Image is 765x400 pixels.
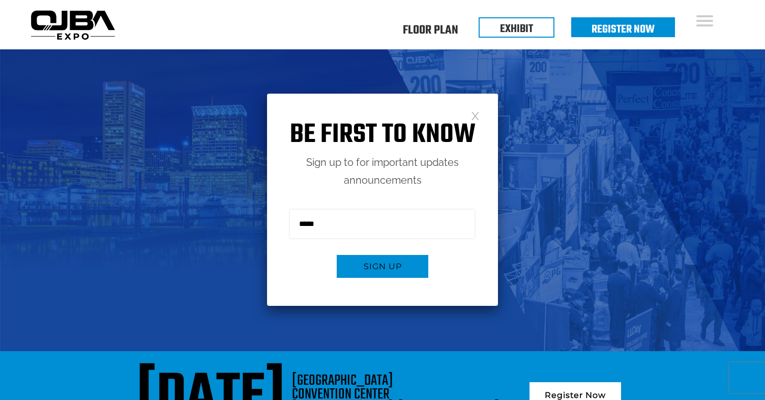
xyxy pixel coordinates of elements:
a: EXHIBIT [500,20,533,38]
p: Sign up to for important updates announcements [267,154,498,189]
a: Close [471,111,480,120]
h1: Be first to know [267,119,498,151]
a: Register Now [592,21,655,38]
button: Sign up [337,255,428,278]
